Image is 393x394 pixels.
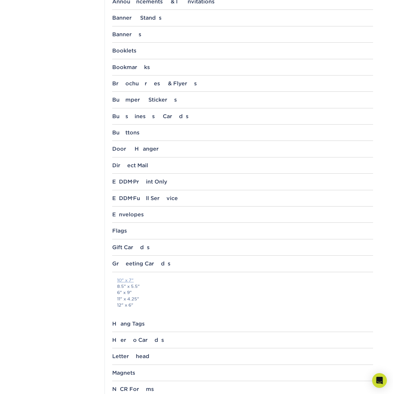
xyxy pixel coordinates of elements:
div: Brochures & Flyers [112,80,373,87]
a: 8.5" x 5.5" [117,284,140,289]
div: EDDM Full Service [112,195,373,201]
div: Bookmarks [112,64,373,70]
div: Hang Tags [112,321,373,327]
small: ® [132,197,133,199]
a: 10" x 7" [117,278,134,283]
div: Banner Stands [112,15,373,21]
div: Magnets [112,370,373,376]
div: Hero Cards [112,337,373,343]
div: Bumper Stickers [112,97,373,103]
div: Booklets [112,48,373,54]
div: Letterhead [112,353,373,359]
a: 12" x 6" [117,303,133,307]
div: Greeting Cards [112,261,373,267]
div: Banners [112,31,373,37]
iframe: Google Customer Reviews [2,375,52,392]
small: ® [132,180,133,183]
div: Open Intercom Messenger [372,373,387,388]
div: Door Hanger [112,146,373,152]
div: Buttons [112,129,373,136]
div: Flags [112,228,373,234]
div: Envelopes [112,211,373,218]
div: Direct Mail [112,162,373,168]
div: Gift Cards [112,244,373,250]
div: NCR Forms [112,386,373,392]
a: 6" x 9" [117,290,132,295]
div: Business Cards [112,113,373,119]
div: EDDM Print Only [112,179,373,185]
a: 11" x 4.25" [117,296,139,301]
